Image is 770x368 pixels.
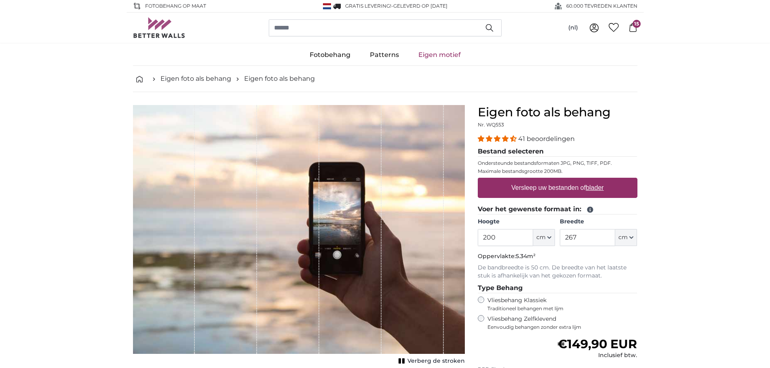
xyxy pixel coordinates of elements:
button: Verberg de stroken [396,355,465,367]
button: cm [615,229,637,246]
label: Vliesbehang Klassiek [487,297,622,312]
a: Eigen foto als behang [160,74,231,84]
span: 60.000 TEVREDEN KLANTEN [566,2,637,10]
label: Hoogte [478,218,555,226]
button: cm [533,229,555,246]
span: Verberg de stroken [407,357,465,365]
p: Maximale bestandsgrootte 200MB. [478,168,637,175]
span: €149,90 EUR [557,336,637,351]
button: (nl) [562,21,584,35]
span: 15 [633,20,641,28]
div: Inclusief btw. [557,351,637,360]
legend: Bestand selecteren [478,147,637,157]
span: - [391,3,447,9]
a: Eigen motief [409,44,470,65]
p: Ondersteunde bestandsformaten JPG, PNG, TIFF, PDF. [478,160,637,166]
img: Betterwalls [133,17,186,38]
span: FOTOBEHANG OP MAAT [145,2,206,10]
div: 1 of 1 [133,105,465,367]
span: Traditioneel behangen met lijm [487,305,622,312]
label: Versleep uw bestanden of [508,180,607,196]
span: cm [536,233,546,242]
label: Vliesbehang Zelfklevend [487,315,637,330]
label: Breedte [560,218,637,226]
a: Eigen foto als behang [244,74,315,84]
a: Fotobehang [300,44,360,65]
nav: breadcrumbs [133,66,637,92]
span: GRATIS levering! [345,3,391,9]
p: Oppervlakte: [478,252,637,261]
legend: Type Behang [478,283,637,293]
span: Nr. WQ553 [478,122,504,128]
span: 41 beoordelingen [518,135,575,143]
h1: Eigen foto als behang [478,105,637,120]
span: Eenvoudig behangen zonder extra lijm [487,324,637,330]
img: Nederland [323,3,331,9]
span: 4.39 stars [478,135,518,143]
a: Patterns [360,44,409,65]
u: blader [586,184,603,191]
span: 5.34m² [516,252,536,260]
legend: Voer het gewenste formaat in: [478,204,637,214]
span: cm [618,233,628,242]
p: De bandbreedte is 50 cm. De breedte van het laatste stuk is afhankelijk van het gekozen formaat. [478,264,637,280]
span: Geleverd op [DATE] [393,3,447,9]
